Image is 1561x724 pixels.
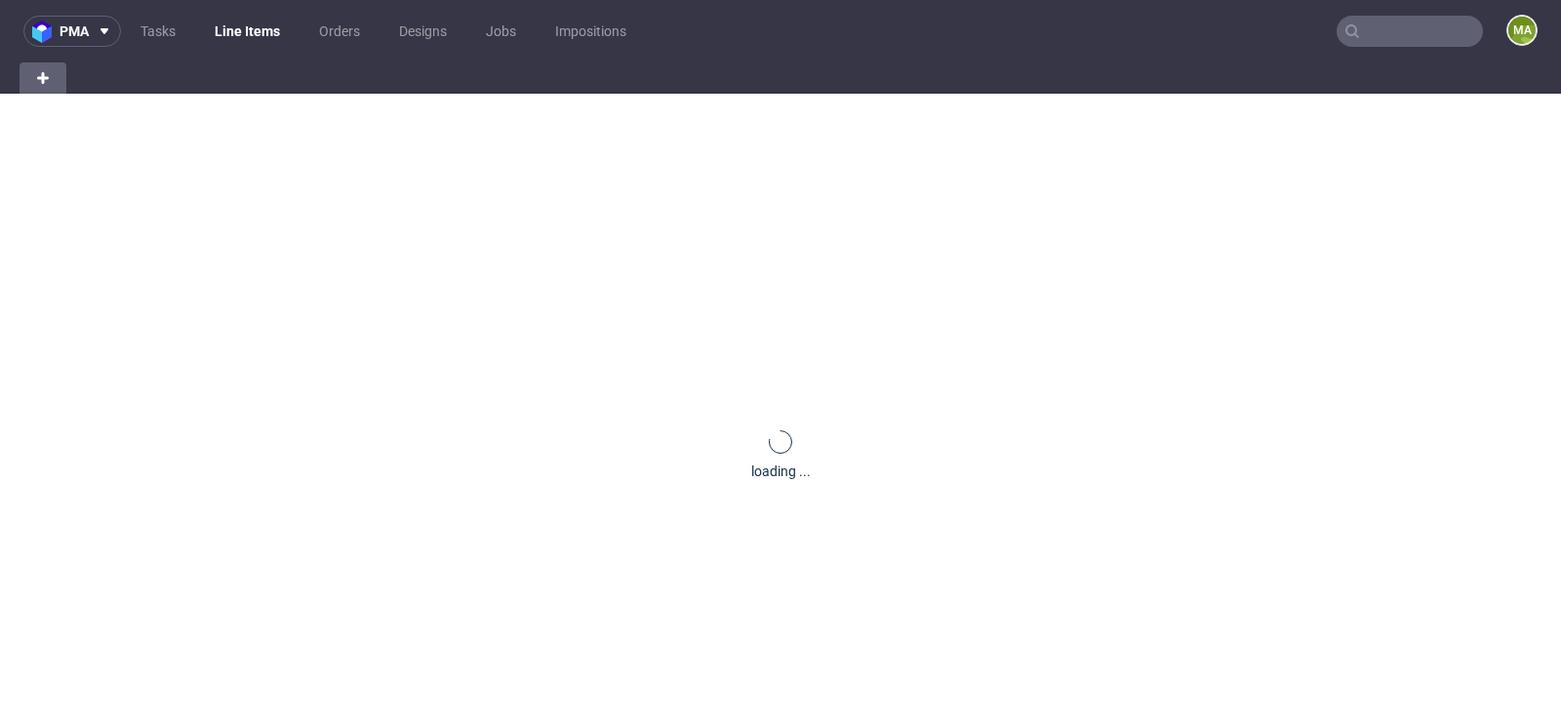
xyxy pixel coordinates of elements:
[751,462,811,481] div: loading ...
[203,16,292,47] a: Line Items
[474,16,528,47] a: Jobs
[387,16,459,47] a: Designs
[60,24,89,38] span: pma
[543,16,638,47] a: Impositions
[32,20,60,43] img: logo
[129,16,187,47] a: Tasks
[1508,17,1536,44] figcaption: ma
[307,16,372,47] a: Orders
[23,16,121,47] button: pma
